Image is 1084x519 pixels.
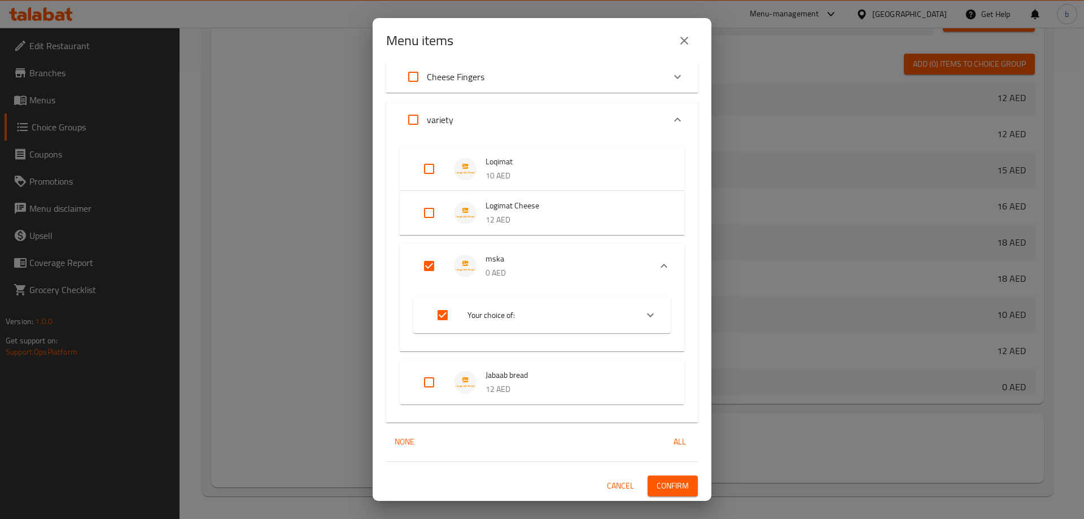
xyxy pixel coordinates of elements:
[486,213,662,227] p: 12 AED
[386,61,698,93] div: Expand
[427,70,484,84] p: Cheese Fingers
[454,255,477,277] img: mska
[666,435,693,449] span: All
[400,147,684,191] div: Expand
[391,435,418,449] span: None
[486,155,662,169] span: Loqimat
[486,382,662,396] p: 12 AED
[386,431,422,452] button: None
[486,199,662,213] span: Logimat Cheese
[648,476,698,496] button: Confirm
[671,27,698,54] button: close
[400,288,684,351] div: Expand
[662,431,698,452] button: All
[386,102,698,138] div: Expand
[607,479,634,493] span: Cancel
[400,191,684,235] div: Expand
[454,158,477,180] img: Loqimat
[486,266,641,280] p: 0 AED
[657,479,689,493] span: Confirm
[486,169,662,183] p: 10 AED
[486,252,641,266] span: mska
[386,32,453,50] h2: Menu items
[386,138,698,422] div: Expand
[602,476,639,496] button: Cancel
[427,113,453,127] p: variety
[467,308,628,322] span: Your choice of:
[400,360,684,404] div: Expand
[413,297,671,333] div: Expand
[454,371,477,394] img: Jabaab bread
[400,244,684,288] div: Expand
[454,202,477,224] img: Logimat Cheese
[486,368,662,382] span: Jabaab bread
